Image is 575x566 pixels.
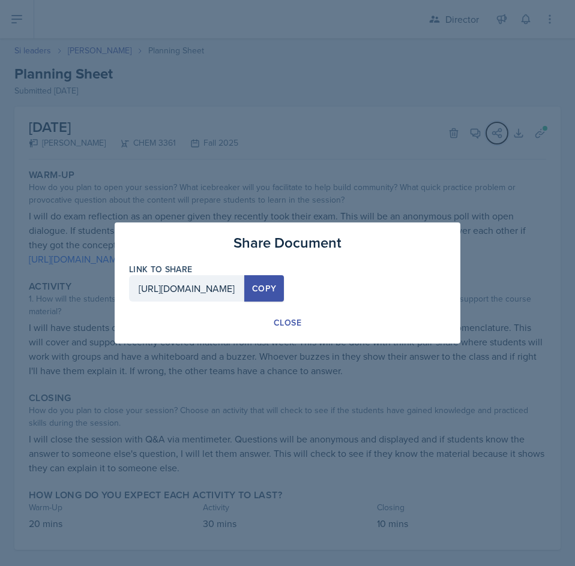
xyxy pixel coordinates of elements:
[252,284,276,293] div: Copy
[244,275,284,302] button: Copy
[233,232,342,254] h3: Share Document
[129,263,446,275] label: Link to share
[129,275,244,302] div: [URL][DOMAIN_NAME]
[263,311,312,334] button: Close
[274,317,301,329] div: Close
